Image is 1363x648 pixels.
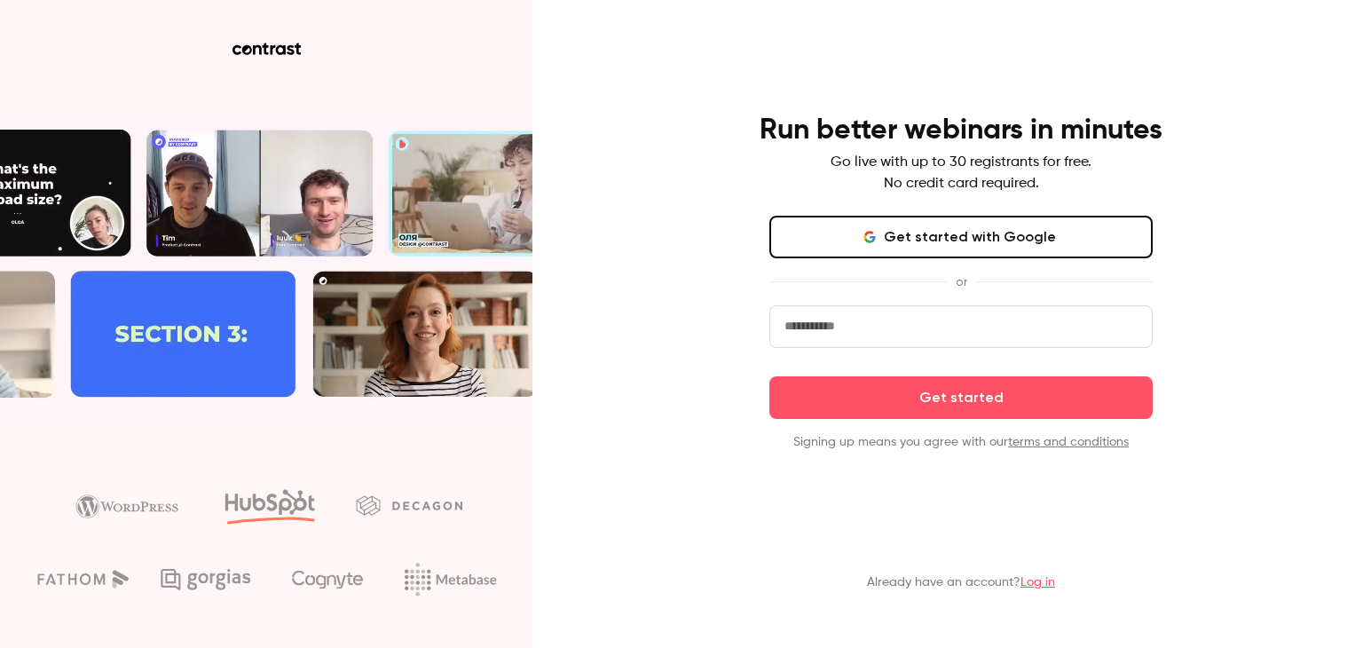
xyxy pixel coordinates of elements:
a: terms and conditions [1008,436,1129,448]
img: decagon [356,495,462,515]
h4: Run better webinars in minutes [760,113,1162,148]
p: Already have an account? [867,573,1055,591]
p: Go live with up to 30 registrants for free. No credit card required. [831,152,1091,194]
span: or [947,273,976,291]
a: Log in [1020,576,1055,589]
button: Get started with Google [769,216,1153,258]
button: Get started [769,376,1153,419]
p: Signing up means you agree with our [769,433,1153,451]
